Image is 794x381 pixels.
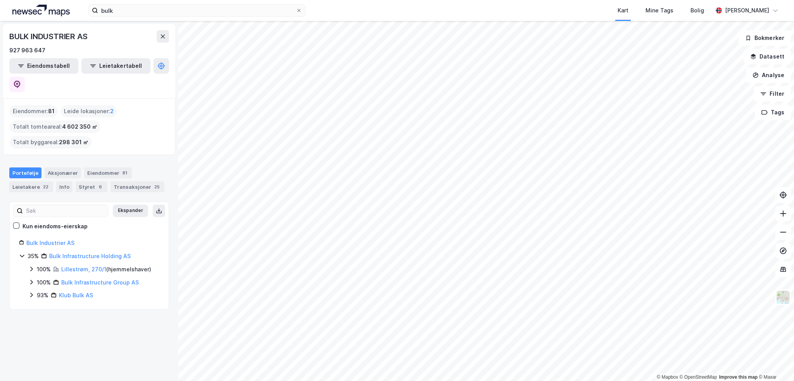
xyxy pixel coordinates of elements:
span: 81 [48,107,55,116]
button: Tags [755,105,791,120]
div: 100% [37,265,51,274]
div: Bolig [690,6,704,15]
div: Styret [76,181,107,192]
a: OpenStreetMap [680,374,717,380]
div: ( hjemmelshaver ) [61,265,151,274]
div: 25 [153,183,161,191]
div: Info [56,181,72,192]
iframe: Chat Widget [755,344,794,381]
div: 100% [37,278,51,287]
div: 6 [97,183,104,191]
div: 35% [28,252,39,261]
div: 81 [121,169,129,177]
div: Totalt byggareal : [10,136,91,148]
button: Bokmerker [739,30,791,46]
div: BULK INDUSTRIER AS [9,30,89,43]
a: Improve this map [719,374,758,380]
div: Aksjonærer [45,167,81,178]
button: Leietakertabell [81,58,150,74]
div: Eiendommer [84,167,132,178]
div: Kart [618,6,628,15]
button: Ekspander [113,205,148,217]
div: 93% [37,291,48,300]
div: Kun eiendoms-eierskap [22,222,88,231]
button: Eiendomstabell [9,58,78,74]
input: Søk [23,205,108,217]
div: Kontrollprogram for chat [755,344,794,381]
a: Bulk Infrastructure Group AS [61,279,139,286]
button: Filter [754,86,791,102]
button: Analyse [746,67,791,83]
a: Klub Bulk AS [59,292,93,298]
div: Totalt tomteareal : [10,121,100,133]
span: 4 602 350 ㎡ [62,122,97,131]
div: 22 [41,183,50,191]
span: 298 301 ㎡ [59,138,88,147]
div: Mine Tags [646,6,673,15]
div: 927 963 647 [9,46,45,55]
img: Z [776,290,791,305]
span: 2 [110,107,114,116]
div: [PERSON_NAME] [725,6,769,15]
input: Søk på adresse, matrikkel, gårdeiere, leietakere eller personer [98,5,296,16]
a: Bulk Infrastructure Holding AS [49,253,131,259]
a: Mapbox [657,374,678,380]
a: Bulk Industrier AS [26,240,74,246]
div: Leietakere [9,181,53,192]
div: Eiendommer : [10,105,58,117]
div: Leide lokasjoner : [61,105,117,117]
a: Lillestrøm, 270/1 [61,266,106,272]
div: Transaksjoner [110,181,164,192]
button: Datasett [744,49,791,64]
img: logo.a4113a55bc3d86da70a041830d287a7e.svg [12,5,70,16]
div: Portefølje [9,167,41,178]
